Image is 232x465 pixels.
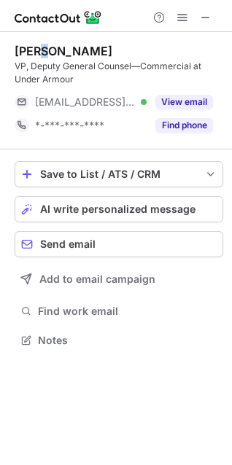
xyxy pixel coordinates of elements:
[155,95,213,109] button: Reveal Button
[35,95,136,109] span: [EMAIL_ADDRESS][DOMAIN_NAME]
[15,161,223,187] button: save-profile-one-click
[15,196,223,222] button: AI write personalized message
[40,203,196,215] span: AI write personalized message
[15,9,102,26] img: ContactOut v5.3.10
[15,301,223,321] button: Find work email
[155,118,213,133] button: Reveal Button
[38,334,217,347] span: Notes
[39,273,155,285] span: Add to email campaign
[40,168,198,180] div: Save to List / ATS / CRM
[15,60,223,86] div: VP, Deputy General Counsel—Commercial at Under Armour
[15,44,112,58] div: [PERSON_NAME]
[38,305,217,318] span: Find work email
[15,266,223,292] button: Add to email campaign
[15,231,223,257] button: Send email
[15,330,223,351] button: Notes
[40,238,96,250] span: Send email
